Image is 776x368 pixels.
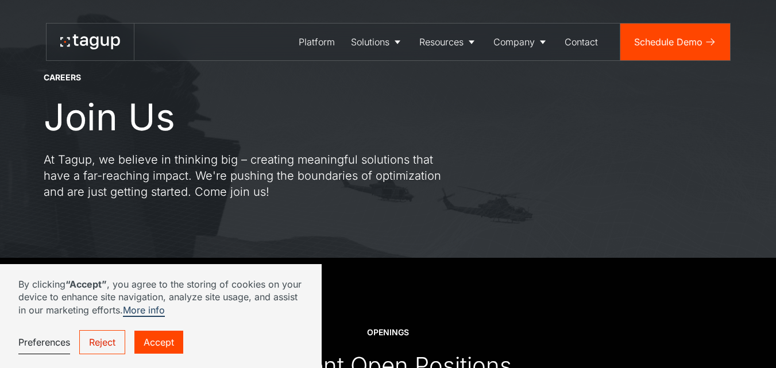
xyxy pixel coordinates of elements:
a: Contact [557,24,606,60]
h1: Join Us [44,96,175,138]
div: Contact [565,35,598,49]
a: Schedule Demo [620,24,730,60]
div: Platform [299,35,335,49]
p: By clicking , you agree to the storing of cookies on your device to enhance site navigation, anal... [18,278,303,316]
a: Accept [134,331,183,354]
a: More info [123,304,165,317]
a: Platform [291,24,343,60]
div: OPENINGS [367,327,409,338]
div: CAREERS [44,72,81,83]
div: Schedule Demo [634,35,702,49]
a: Company [485,24,557,60]
div: Solutions [351,35,389,49]
a: Reject [79,330,125,354]
p: At Tagup, we believe in thinking big – creating meaningful solutions that have a far-reaching imp... [44,152,457,200]
a: Resources [411,24,485,60]
div: Company [493,35,535,49]
div: Resources [419,35,464,49]
a: Solutions [343,24,411,60]
a: Preferences [18,331,70,354]
strong: “Accept” [65,278,107,290]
